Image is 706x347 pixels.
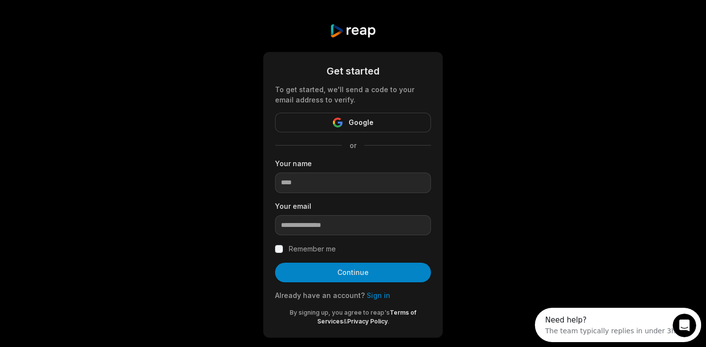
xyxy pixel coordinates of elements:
div: To get started, we'll send a code to your email address to verify. [275,84,431,105]
div: Get started [275,64,431,78]
div: Need help? [10,8,141,16]
img: reap [329,24,376,38]
div: The team typically replies in under 3h [10,16,141,26]
span: . [388,318,389,325]
iframe: Intercom live chat [673,314,696,337]
span: & [343,318,347,325]
button: Google [275,113,431,132]
label: Your email [275,201,431,211]
a: Sign in [367,291,390,299]
span: Already have an account? [275,291,365,299]
a: Privacy Policy [347,318,388,325]
span: By signing up, you agree to reap's [290,309,390,316]
iframe: Intercom live chat discovery launcher [535,308,701,342]
span: or [342,140,364,150]
button: Continue [275,263,431,282]
div: Open Intercom Messenger [4,4,170,31]
label: Remember me [289,243,336,255]
span: Google [349,117,374,128]
label: Your name [275,158,431,169]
